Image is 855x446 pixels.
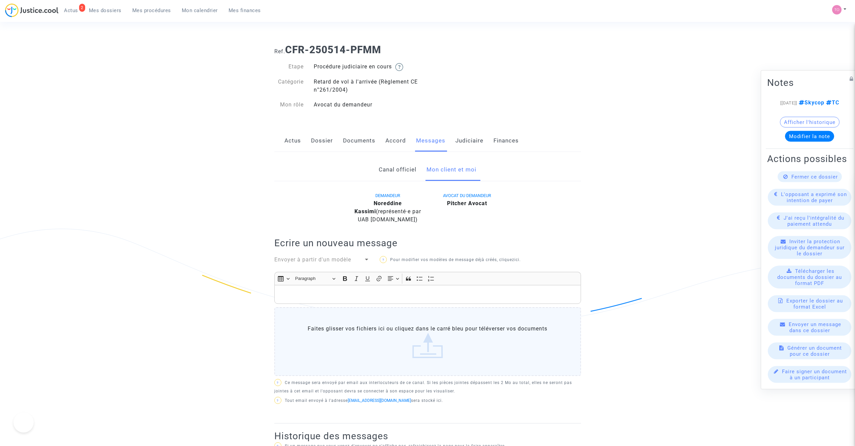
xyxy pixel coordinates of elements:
[426,159,476,181] a: Mon client et moi
[274,396,581,405] p: Tout email envoyé à l'adresse sera stocké ici.
[767,153,852,165] h2: Actions possibles
[375,193,400,198] span: DEMANDEUR
[787,345,842,357] span: Générer un document pour ce dossier
[348,398,411,403] a: [EMAIL_ADDRESS][DOMAIN_NAME]
[274,285,581,304] div: Rich Text Editor, main
[455,130,483,152] a: Judiciaire
[269,63,309,71] div: Etape
[824,99,839,106] span: TC
[782,369,847,381] span: Faire signer un document à un participant
[784,215,844,227] span: J'ai reçu l'intégralité du paiement attendu
[89,7,122,13] span: Mes dossiers
[285,44,381,56] b: CFR-250514-PFMM
[223,5,266,15] a: Mes finances
[447,200,487,206] b: Pitcher Avocat
[269,78,309,94] div: Catégorie
[5,3,59,17] img: jc-logo.svg
[767,77,852,89] h2: Notes
[229,7,261,13] span: Mes finances
[395,63,403,71] img: help.svg
[309,78,427,94] div: Retard de vol à l'arrivée (Règlement CE n°261/2004)
[493,130,519,152] a: Finances
[13,412,34,433] iframe: Help Scout Beacon - Open
[416,130,445,152] a: Messages
[277,399,279,403] span: ?
[443,193,491,198] span: AVOCAT DU DEMANDEUR
[780,100,797,105] span: [[DATE]]
[274,237,581,249] h2: Ecrire un nouveau message
[64,7,78,13] span: Actus
[127,5,176,15] a: Mes procédures
[292,274,339,284] button: Paragraph
[789,321,841,333] span: Envoyer un message dans ce dossier
[379,159,416,181] a: Canal officiel
[358,208,421,223] span: (représenté·e par UAB [DOMAIN_NAME])
[786,298,843,310] span: Exporter le dossier au format Excel
[59,5,83,15] a: 2Actus
[83,5,127,15] a: Mes dossiers
[277,381,279,385] span: ?
[284,130,301,152] a: Actus
[354,200,402,215] b: Noreddine Kassimi
[274,272,581,285] div: Editor toolbar
[832,5,842,14] img: fe1f3729a2b880d5091b466bdc4f5af5
[274,430,581,442] h2: Historique des messages
[382,258,384,262] span: ?
[295,275,330,283] span: Paragraph
[269,101,309,109] div: Mon rôle
[380,256,528,264] p: Pour modifier vos modèles de message déjà créés, cliquez .
[780,117,840,128] button: Afficher l'historique
[274,48,285,55] span: Ref.
[797,99,824,106] span: Skycop
[132,7,171,13] span: Mes procédures
[791,174,838,180] span: Fermer ce dossier
[309,101,427,109] div: Avocat du demandeur
[309,63,427,71] div: Procédure judiciaire en cours
[311,130,333,152] a: Dossier
[182,7,218,13] span: Mon calendrier
[343,130,375,152] a: Documents
[274,256,351,263] span: Envoyer à partir d'un modèle
[775,238,845,257] span: Inviter la protection juridique du demandeur sur le dossier
[79,4,85,12] div: 2
[514,257,519,262] a: ici
[785,131,834,142] button: Modifier la note
[274,379,581,395] p: Ce message sera envoyé par email aux interlocuteurs de ce canal. Si les pièces jointes dépassent ...
[176,5,223,15] a: Mon calendrier
[781,191,847,203] span: L'opposant a exprimé son intention de payer
[385,130,406,152] a: Accord
[777,268,842,286] span: Télécharger les documents du dossier au format PDF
